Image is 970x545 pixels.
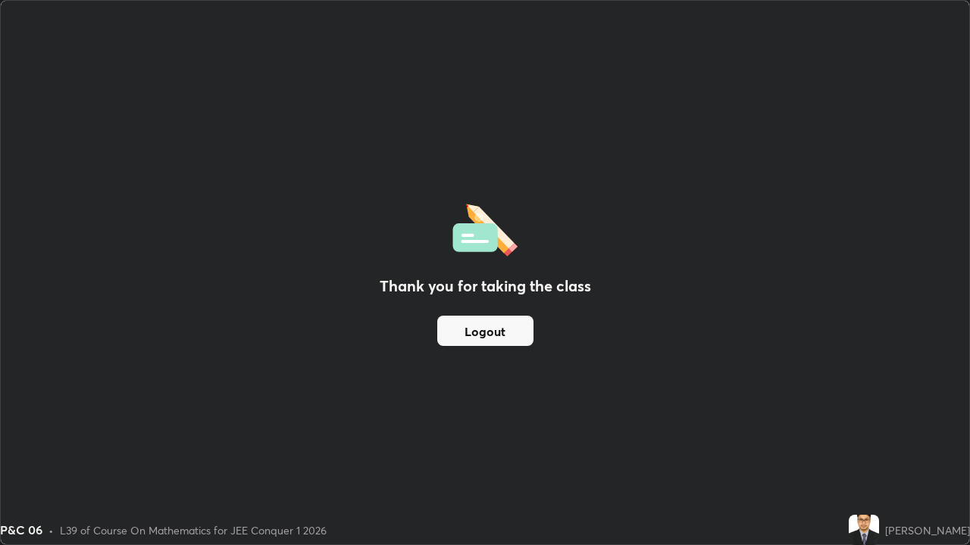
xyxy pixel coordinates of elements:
div: [PERSON_NAME] [885,522,970,538]
div: • [48,522,54,538]
button: Logout [437,316,533,346]
div: L39 of Course On Mathematics for JEE Conquer 1 2026 [60,522,327,538]
img: offlineFeedback.1438e8b3.svg [452,199,518,257]
img: 2745fe793a46406aaf557eabbaf1f1be.jpg [849,515,879,545]
h2: Thank you for taking the class [380,275,591,297]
